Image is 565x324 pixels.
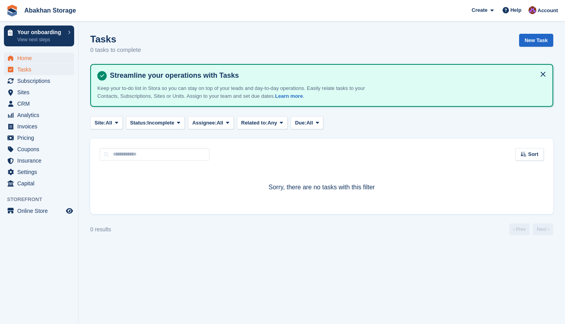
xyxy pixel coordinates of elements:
[4,167,74,178] a: menu
[538,7,558,15] span: Account
[6,5,18,16] img: stora-icon-8386f47178a22dfd0bd8f6a31ec36ba5ce8667c1dd55bd0f319d3a0aa187defe.svg
[4,132,74,143] a: menu
[275,93,303,99] a: Learn more
[291,116,323,129] button: Due: All
[306,119,313,127] span: All
[17,144,64,155] span: Coupons
[90,225,111,234] div: 0 results
[95,119,106,127] span: Site:
[509,223,530,235] a: Previous
[17,64,64,75] span: Tasks
[4,26,74,46] a: Your onboarding View next steps
[17,29,64,35] p: Your onboarding
[17,205,64,216] span: Online Store
[17,87,64,98] span: Sites
[90,116,123,129] button: Site: All
[126,116,185,129] button: Status: Incomplete
[17,121,64,132] span: Invoices
[4,75,74,86] a: menu
[472,6,487,14] span: Create
[4,87,74,98] a: menu
[17,178,64,189] span: Capital
[528,150,538,158] span: Sort
[100,183,544,192] p: Sorry, there are no tasks with this filter
[17,75,64,86] span: Subscriptions
[148,119,175,127] span: Incomplete
[17,110,64,121] span: Analytics
[4,178,74,189] a: menu
[4,64,74,75] a: menu
[529,6,536,14] img: William Abakhan
[97,84,372,100] p: Keep your to-do list in Stora so you can stay on top of your leads and day-to-day operations. Eas...
[217,119,223,127] span: All
[106,119,112,127] span: All
[237,116,288,129] button: Related to: Any
[519,34,553,47] a: New Task
[4,98,74,109] a: menu
[295,119,306,127] span: Due:
[17,36,64,43] p: View next steps
[17,167,64,178] span: Settings
[241,119,268,127] span: Related to:
[4,155,74,166] a: menu
[4,110,74,121] a: menu
[4,121,74,132] a: menu
[4,205,74,216] a: menu
[65,206,74,216] a: Preview store
[17,155,64,166] span: Insurance
[188,116,234,129] button: Assignee: All
[268,119,277,127] span: Any
[4,53,74,64] a: menu
[90,34,141,44] h1: Tasks
[90,46,141,55] p: 0 tasks to complete
[17,132,64,143] span: Pricing
[4,144,74,155] a: menu
[533,223,553,235] a: Next
[7,196,78,203] span: Storefront
[510,6,521,14] span: Help
[107,71,546,80] h4: Streamline your operations with Tasks
[21,4,79,17] a: Abakhan Storage
[17,98,64,109] span: CRM
[17,53,64,64] span: Home
[192,119,217,127] span: Assignee:
[508,223,555,235] nav: Page
[130,119,148,127] span: Status:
